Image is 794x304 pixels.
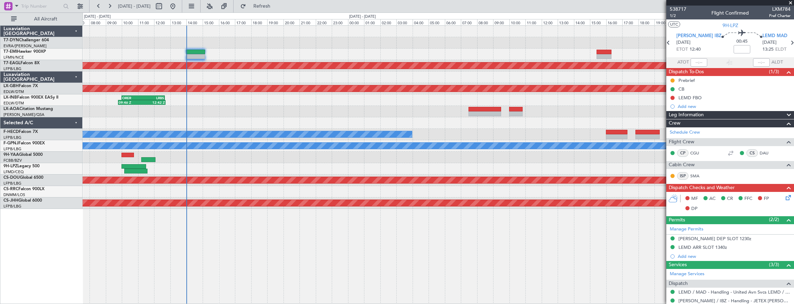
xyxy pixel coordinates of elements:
[119,100,142,104] div: 09:46 Z
[203,19,219,25] div: 15:00
[3,146,22,152] a: LFPB/LBG
[771,59,783,66] span: ALDT
[3,176,43,180] a: CS-DOUGlobal 6500
[736,38,747,45] span: 00:45
[348,19,364,25] div: 00:00
[3,50,46,54] a: T7-EMIHawker 900XP
[690,46,701,53] span: 12:40
[727,195,733,202] span: CR
[669,138,694,146] span: Flight Crew
[170,19,187,25] div: 13:00
[3,164,17,168] span: 9H-LPZ
[3,153,19,157] span: 9H-YAA
[769,261,779,268] span: (3/3)
[723,22,738,29] span: 9H-LPZ
[3,141,18,145] span: F-GPNJ
[21,1,61,11] input: Trip Number
[691,195,698,202] span: MF
[3,101,24,106] a: EDLW/DTM
[332,19,348,25] div: 23:00
[3,107,19,111] span: LX-AOA
[3,204,22,209] a: LFPB/LBG
[606,19,623,25] div: 16:00
[3,199,18,203] span: CS-JHH
[711,9,749,17] div: Flight Confirmed
[143,96,164,100] div: LRBS
[678,253,791,259] div: Add new
[316,19,332,25] div: 22:00
[3,187,18,191] span: CS-RRC
[690,173,706,179] a: SMA
[3,135,22,140] a: LFPB/LBG
[676,46,688,53] span: ETOT
[509,19,526,25] div: 10:00
[477,19,493,25] div: 08:00
[118,3,151,9] span: [DATE] - [DATE]
[3,84,19,88] span: LX-GBH
[670,226,703,233] a: Manage Permits
[3,107,53,111] a: LX-AOACitation Mustang
[762,39,777,46] span: [DATE]
[186,19,203,25] div: 14:00
[3,130,19,134] span: F-HECD
[691,58,707,67] input: --:--
[590,19,606,25] div: 15:00
[3,153,43,157] a: 9H-YAAGlobal 5000
[429,19,445,25] div: 05:00
[154,19,170,25] div: 12:00
[769,13,791,19] span: Pref Charter
[760,150,775,156] a: DAU
[3,84,38,88] a: LX-GBHFalcon 7X
[670,6,686,13] span: 538717
[525,19,542,25] div: 11:00
[691,205,698,212] span: DP
[676,39,691,46] span: [DATE]
[235,19,251,25] div: 17:00
[3,176,20,180] span: CS-DOU
[670,129,700,136] a: Schedule Crew
[267,19,284,25] div: 19:00
[775,46,786,53] span: ELDT
[138,19,154,25] div: 11:00
[678,95,702,101] div: LEMD FBO
[769,216,779,223] span: (2/2)
[3,199,42,203] a: CS-JHHGlobal 6000
[746,149,758,157] div: CS
[219,19,235,25] div: 16:00
[3,130,38,134] a: F-HECDFalcon 7X
[396,19,413,25] div: 03:00
[8,14,75,25] button: All Aircraft
[461,19,477,25] div: 07:00
[678,103,791,109] div: Add new
[678,77,695,83] div: Prebrief
[3,169,24,175] a: LFMD/CEQ
[3,89,24,94] a: EDLW/DTM
[670,271,704,278] a: Manage Services
[669,216,685,224] span: Permits
[90,19,106,25] div: 08:00
[3,38,19,42] span: T7-DYN
[542,19,558,25] div: 12:00
[764,195,769,202] span: FP
[668,21,680,27] button: UTC
[762,33,787,40] span: LEMD MAD
[677,149,689,157] div: CP
[380,19,397,25] div: 02:00
[3,66,22,71] a: LFPB/LBG
[678,86,684,92] div: CB
[3,61,40,65] a: T7-EAGLFalcon 8X
[445,19,461,25] div: 06:00
[3,192,25,197] a: DNMM/LOS
[678,298,791,304] a: [PERSON_NAME] / IBZ - Handling - JETEX [PERSON_NAME]
[769,68,779,75] span: (1/3)
[669,111,704,119] span: Leg Information
[3,187,44,191] a: CS-RRCFalcon 900LX
[3,158,22,163] a: FCBB/BZV
[678,244,727,250] div: LEMD ARR SLOT 1340z
[122,19,138,25] div: 10:00
[142,100,164,104] div: 12:42 Z
[122,96,143,100] div: ORER
[669,119,681,127] span: Crew
[769,6,791,13] span: LXM784
[493,19,509,25] div: 09:00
